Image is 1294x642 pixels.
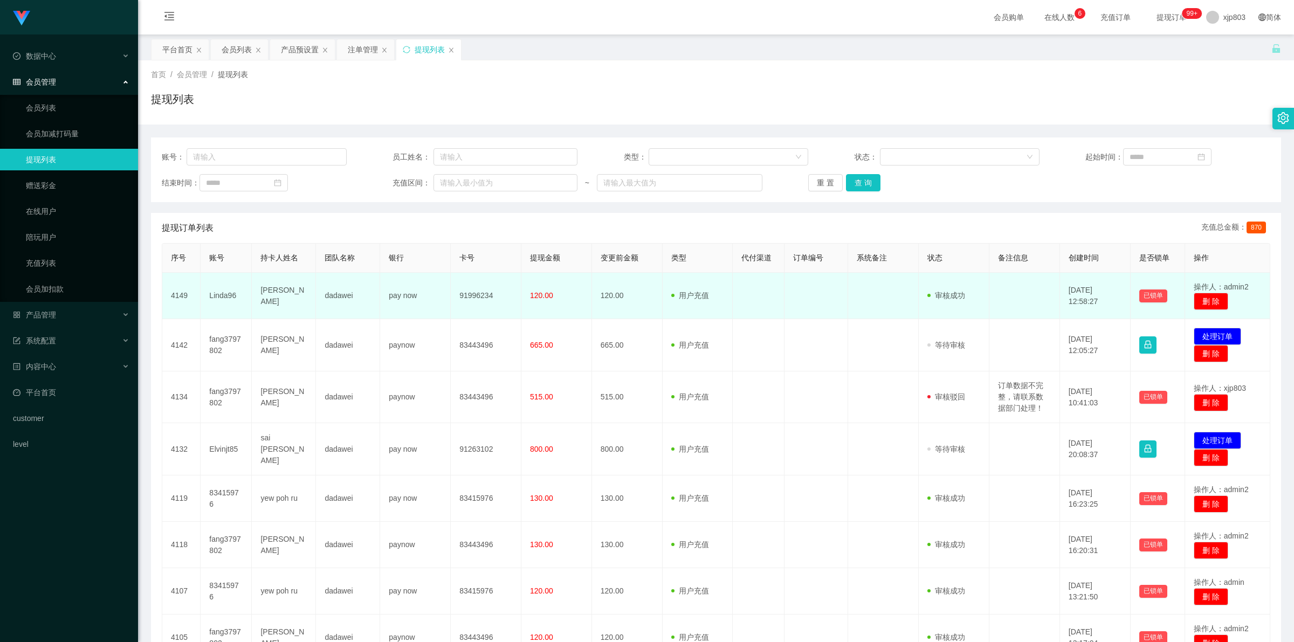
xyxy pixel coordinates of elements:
button: 图标: lock [1139,440,1157,458]
td: [DATE] 16:20:31 [1060,522,1131,568]
span: 充值区间： [393,177,433,189]
td: 4132 [162,423,201,475]
i: 图标: table [13,78,20,86]
span: 是否锁单 [1139,253,1169,262]
td: 91263102 [451,423,521,475]
span: 130.00 [530,494,553,502]
td: [DATE] 20:08:37 [1060,423,1131,475]
div: 产品预设置 [281,39,319,60]
span: 提现订单列表 [162,222,214,234]
i: 图标: close [381,47,388,53]
span: 审核成功 [927,540,965,549]
td: 83415976 [451,475,521,522]
td: Linda96 [201,273,252,319]
span: 审核成功 [927,586,965,595]
td: 83415976 [201,568,252,615]
span: 审核驳回 [927,392,965,401]
span: 团队名称 [325,253,355,262]
a: 陪玩用户 [26,226,129,248]
span: 操作人：admin2 [1194,531,1249,540]
span: 提现列表 [218,70,248,79]
span: 515.00 [530,392,553,401]
i: 图标: global [1258,13,1266,21]
td: [PERSON_NAME] [252,522,316,568]
td: 91996234 [451,273,521,319]
td: 83443496 [451,319,521,371]
a: 图标: dashboard平台首页 [13,382,129,403]
div: 会员列表 [222,39,252,60]
td: 4142 [162,319,201,371]
i: 图标: down [795,154,802,161]
input: 请输入 [187,148,346,165]
i: 图标: form [13,337,20,344]
button: 已锁单 [1139,539,1167,551]
a: 在线用户 [26,201,129,222]
span: 操作人：admin2 [1194,282,1249,291]
td: Elvinjt85 [201,423,252,475]
span: 用户充值 [671,540,709,549]
i: 图标: check-circle-o [13,52,20,60]
span: 结束时间： [162,177,199,189]
td: 83415976 [451,568,521,615]
a: customer [13,408,129,429]
span: / [170,70,173,79]
span: 状态 [927,253,942,262]
span: 卡号 [459,253,474,262]
span: 状态： [855,151,880,163]
td: yew poh ru [252,475,316,522]
button: 重 置 [808,174,843,191]
span: 系统配置 [13,336,56,345]
td: sai [PERSON_NAME] [252,423,316,475]
span: 账号 [209,253,224,262]
td: 515.00 [592,371,663,423]
input: 请输入最大值为 [597,174,762,191]
i: 图标: close [255,47,261,53]
span: 充值订单 [1095,13,1136,21]
td: 83443496 [451,522,521,568]
i: 图标: close [196,47,202,53]
h1: 提现列表 [151,91,194,107]
a: 提现列表 [26,149,129,170]
span: 操作人：admin [1194,578,1244,586]
td: pay now [380,568,451,615]
a: 会员加减打码量 [26,123,129,144]
td: dadawei [316,423,380,475]
span: 审核成功 [927,494,965,502]
span: 操作人：xjp803 [1194,384,1246,392]
span: 用户充值 [671,586,709,595]
button: 图标: lock [1139,336,1157,354]
span: 870 [1247,222,1266,233]
a: level [13,433,129,455]
span: 800.00 [530,445,553,453]
td: 120.00 [592,568,663,615]
td: 4149 [162,273,201,319]
button: 已锁单 [1139,585,1167,598]
td: 4107 [162,568,201,615]
span: 120.00 [530,291,553,300]
td: pay now [380,273,451,319]
i: 图标: setting [1277,112,1289,124]
img: logo.9652507e.png [13,11,30,26]
div: 平台首页 [162,39,192,60]
a: 赠送彩金 [26,175,129,196]
td: fang3797802 [201,319,252,371]
span: 数据中心 [13,52,56,60]
i: 图标: profile [13,363,20,370]
i: 图标: menu-fold [151,1,188,35]
td: 4118 [162,522,201,568]
span: 审核成功 [927,291,965,300]
td: fang3797802 [201,522,252,568]
span: ~ [577,177,597,189]
i: 图标: sync [403,46,410,53]
span: 用户充值 [671,633,709,641]
td: [PERSON_NAME] [252,371,316,423]
span: 用户充值 [671,291,709,300]
td: [DATE] 13:21:50 [1060,568,1131,615]
td: 4134 [162,371,201,423]
span: 订单编号 [793,253,823,262]
p: 6 [1078,8,1082,19]
button: 删 除 [1194,495,1228,513]
td: [DATE] 10:41:03 [1060,371,1131,423]
span: 员工姓名： [393,151,433,163]
a: 会员列表 [26,97,129,119]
